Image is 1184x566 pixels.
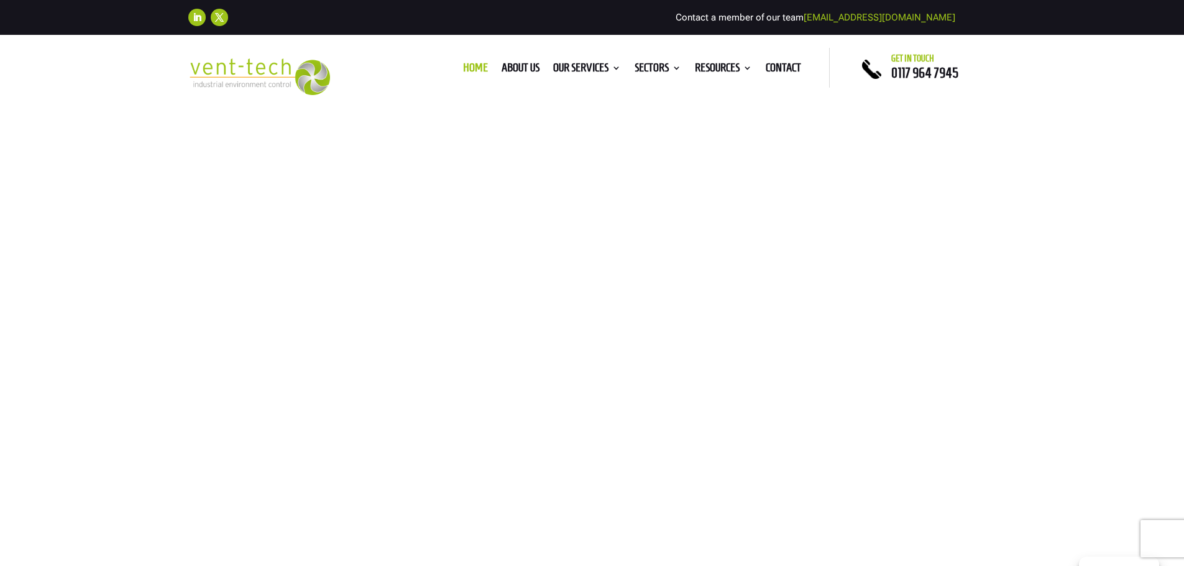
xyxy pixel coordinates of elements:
[188,58,331,95] img: 2023-09-27T08_35_16.549ZVENT-TECH---Clear-background
[891,65,958,80] a: 0117 964 7945
[635,63,681,77] a: Sectors
[463,63,488,77] a: Home
[891,53,934,63] span: Get in touch
[766,63,801,77] a: Contact
[502,63,539,77] a: About us
[695,63,752,77] a: Resources
[676,12,955,23] span: Contact a member of our team
[211,9,228,26] a: Follow on X
[188,9,206,26] a: Follow on LinkedIn
[553,63,621,77] a: Our Services
[804,12,955,23] a: [EMAIL_ADDRESS][DOMAIN_NAME]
